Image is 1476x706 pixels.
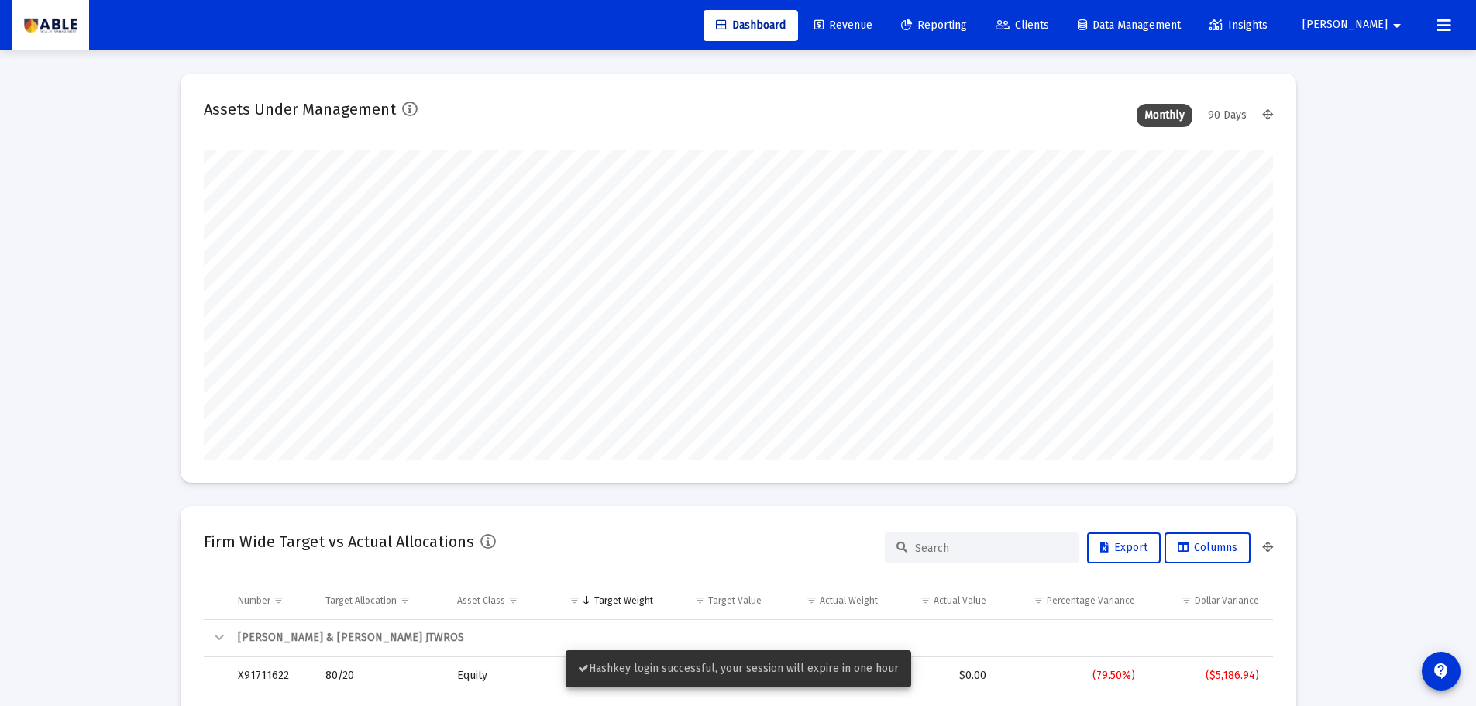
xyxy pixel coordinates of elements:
[664,582,772,619] td: Column Target Value
[772,582,889,619] td: Column Actual Weight
[446,582,549,619] td: Column Asset Class
[694,594,706,606] span: Show filter options for column 'Target Value'
[204,529,474,554] h2: Firm Wide Target vs Actual Allocations
[315,582,446,619] td: Column Target Allocation
[1195,594,1259,607] div: Dollar Variance
[457,594,505,607] div: Asset Class
[1033,594,1044,606] span: Show filter options for column 'Percentage Variance'
[1157,668,1259,684] div: ($5,186.94)
[900,668,987,684] div: $0.00
[934,594,986,607] div: Actual Value
[594,594,653,607] div: Target Weight
[578,662,899,675] span: Hashkey login successful, your session will expire in one hour
[569,594,580,606] span: Show filter options for column 'Target Weight'
[399,594,411,606] span: Show filter options for column 'Target Allocation'
[820,594,878,607] div: Actual Weight
[1137,104,1192,127] div: Monthly
[446,657,549,694] td: Equity
[1432,662,1450,680] mat-icon: contact_support
[24,10,77,41] img: Dashboard
[1178,541,1237,554] span: Columns
[901,19,967,32] span: Reporting
[1284,9,1425,40] button: [PERSON_NAME]
[227,657,315,694] td: X91711622
[802,10,885,41] a: Revenue
[204,97,396,122] h2: Assets Under Management
[325,594,397,607] div: Target Allocation
[1302,19,1388,32] span: [PERSON_NAME]
[889,582,998,619] td: Column Actual Value
[549,582,664,619] td: Column Target Weight
[273,594,284,606] span: Show filter options for column 'Number'
[1200,104,1254,127] div: 90 Days
[1146,582,1273,619] td: Column Dollar Variance
[814,19,872,32] span: Revenue
[1181,594,1192,606] span: Show filter options for column 'Dollar Variance'
[1047,594,1135,607] div: Percentage Variance
[1087,532,1161,563] button: Export
[1065,10,1193,41] a: Data Management
[889,10,979,41] a: Reporting
[716,19,786,32] span: Dashboard
[806,594,817,606] span: Show filter options for column 'Actual Weight'
[1209,19,1268,32] span: Insights
[1388,10,1406,41] mat-icon: arrow_drop_down
[1008,668,1135,684] div: (79.50%)
[983,10,1061,41] a: Clients
[920,594,931,606] span: Show filter options for column 'Actual Value'
[1197,10,1280,41] a: Insights
[997,582,1146,619] td: Column Percentage Variance
[238,630,1259,646] div: [PERSON_NAME] & [PERSON_NAME] JTWROS
[238,594,270,607] div: Number
[507,594,519,606] span: Show filter options for column 'Asset Class'
[704,10,798,41] a: Dashboard
[1100,541,1147,554] span: Export
[915,542,1067,555] input: Search
[1165,532,1251,563] button: Columns
[1078,19,1181,32] span: Data Management
[996,19,1049,32] span: Clients
[227,582,315,619] td: Column Number
[204,620,227,657] td: Collapse
[708,594,762,607] div: Target Value
[315,657,446,694] td: 80/20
